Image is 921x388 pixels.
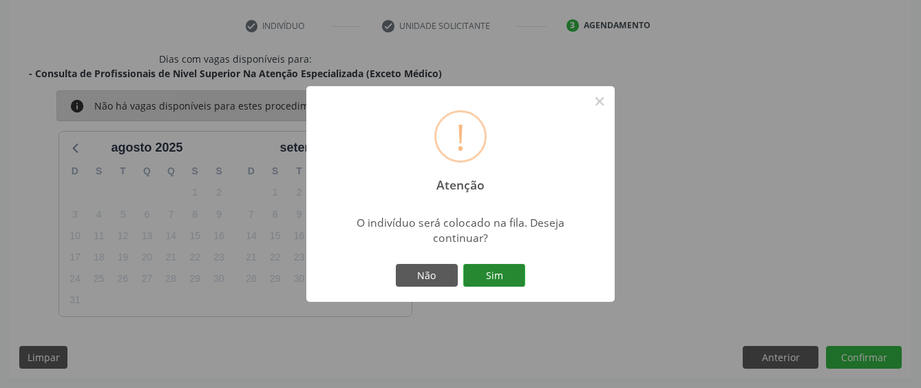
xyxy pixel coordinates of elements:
button: Close this dialog [588,90,611,113]
div: ! [456,112,465,161]
h2: Atenção [425,168,497,192]
button: Não [396,264,458,287]
button: Sim [463,264,525,287]
div: O indivíduo será colocado na fila. Deseja continuar? [339,215,582,245]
